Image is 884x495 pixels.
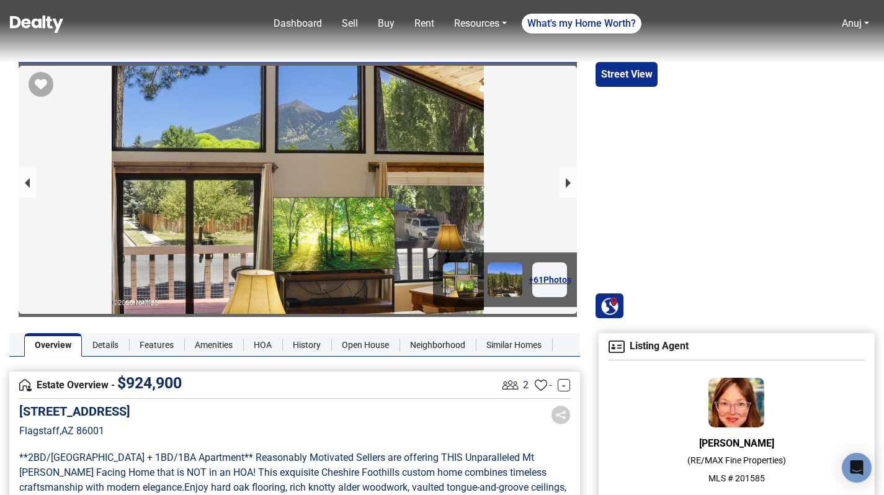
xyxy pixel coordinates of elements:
a: Similar Homes [476,333,552,357]
a: Open House [331,333,400,357]
a: Buy [373,11,400,36]
a: - [558,379,570,391]
a: HOA [243,333,282,357]
a: What's my Home Worth? [522,14,641,33]
a: Anuj [837,11,874,36]
img: Image [443,262,478,297]
img: Dealty - Buy, Sell & Rent Homes [10,16,63,33]
img: Search Homes at Dealty [600,297,619,315]
p: MLS # 201585 [609,472,865,485]
button: next slide / item [560,167,577,198]
img: Image [488,262,522,297]
img: Favourites [535,379,547,391]
a: Resources [449,11,512,36]
a: +61Photos [532,262,567,297]
img: Overview [19,379,32,391]
a: Dashboard [269,11,327,36]
span: $ 924,900 [117,374,182,392]
a: History [282,333,331,357]
p: ( RE/MAX Fine Properties ) [609,454,865,467]
img: Agent [708,378,764,427]
a: Anuj [842,17,862,29]
a: Rent [409,11,439,36]
a: Sell [337,11,363,36]
button: Street View [596,62,658,87]
img: Listing View [499,374,521,396]
iframe: BigID CMP Widget [6,458,43,495]
h4: Estate Overview - [19,378,499,392]
h5: [STREET_ADDRESS] [19,404,130,419]
h6: [PERSON_NAME] [609,437,865,449]
a: Details [82,333,129,357]
a: Amenities [184,333,243,357]
div: Open Intercom Messenger [842,453,872,483]
h4: Listing Agent [609,341,865,353]
span: **2BD/[GEOGRAPHIC_DATA] + 1BD/1BA Apartment** Reasonably Motivated Sellers are offering THIS Unpa... [19,452,549,493]
p: Flagstaff , AZ 86001 [19,424,130,439]
a: Features [129,333,184,357]
img: Agent [609,341,625,353]
button: previous slide / item [19,167,36,198]
a: Neighborhood [400,333,476,357]
span: 2 [523,378,529,393]
span: - [549,378,551,393]
a: Overview [24,333,82,357]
